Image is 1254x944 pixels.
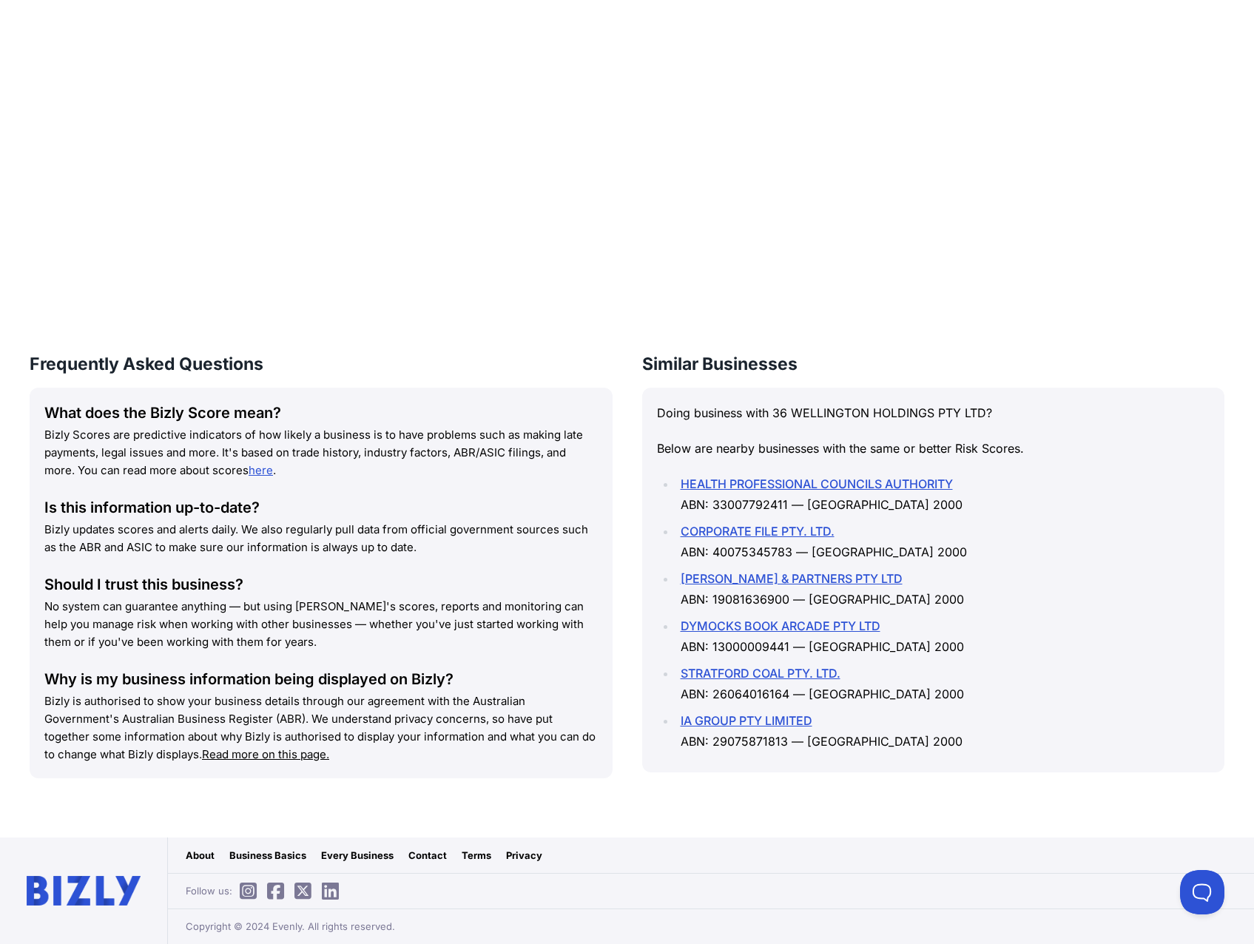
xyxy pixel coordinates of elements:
[642,352,1225,376] h3: Similar Businesses
[676,663,1210,704] li: ABN: 26064016164 — [GEOGRAPHIC_DATA] 2000
[676,710,1210,752] li: ABN: 29075871813 — [GEOGRAPHIC_DATA] 2000
[676,473,1210,515] li: ABN: 33007792411 — [GEOGRAPHIC_DATA] 2000
[44,521,598,556] p: Bizly updates scores and alerts daily. We also regularly pull data from official government sourc...
[681,618,880,633] a: DYMOCKS BOOK ARCADE PTY LTD
[44,497,598,518] div: Is this information up-to-date?
[202,747,329,761] a: Read more on this page.
[44,692,598,763] p: Bizly is authorised to show your business details through our agreement with the Australian Gover...
[30,352,613,376] h3: Frequently Asked Questions
[676,568,1210,610] li: ABN: 19081636900 — [GEOGRAPHIC_DATA] 2000
[1180,870,1224,914] iframe: Toggle Customer Support
[186,883,346,898] span: Follow us:
[681,571,903,586] a: [PERSON_NAME] & PARTNERS PTY LTD
[676,616,1210,657] li: ABN: 13000009441 — [GEOGRAPHIC_DATA] 2000
[44,669,598,690] div: Why is my business information being displayed on Bizly?
[44,426,598,479] p: Bizly Scores are predictive indicators of how likely a business is to have problems such as makin...
[408,848,447,863] a: Contact
[44,598,598,651] p: No system can guarantee anything — but using [PERSON_NAME]'s scores, reports and monitoring can h...
[676,521,1210,562] li: ABN: 40075345783 — [GEOGRAPHIC_DATA] 2000
[44,574,598,595] div: Should I trust this business?
[249,463,273,477] a: here
[657,438,1210,459] p: Below are nearby businesses with the same or better Risk Scores.
[186,919,395,934] span: Copyright © 2024 Evenly. All rights reserved.
[186,848,215,863] a: About
[229,848,306,863] a: Business Basics
[681,666,840,681] a: STRATFORD COAL PTY. LTD.
[506,848,542,863] a: Privacy
[44,402,598,423] div: What does the Bizly Score mean?
[321,848,394,863] a: Every Business
[681,476,953,491] a: HEALTH PROFESSIONAL COUNCILS AUTHORITY
[681,713,812,728] a: IA GROUP PTY LIMITED
[681,524,835,539] a: CORPORATE FILE PTY. LTD.
[657,402,1210,423] p: Doing business with 36 WELLINGTON HOLDINGS PTY LTD?
[462,848,491,863] a: Terms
